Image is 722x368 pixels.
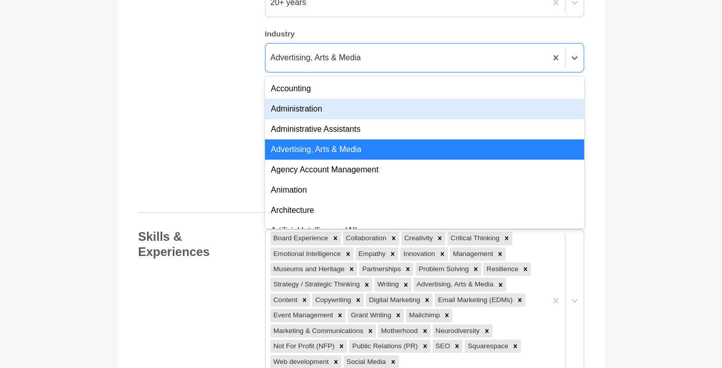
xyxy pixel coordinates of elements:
[483,263,520,276] div: Resilience
[450,247,495,261] div: Management
[265,119,584,139] div: Administrative Assistants
[271,278,362,291] div: Strategy / Strategic Thinking
[413,278,495,291] div: Advertising, Arts & Media
[349,340,419,353] div: Public Relations (PR)
[374,278,400,291] div: Writing
[406,309,441,322] div: Mailchimp
[265,220,584,241] div: Artificial Intelligence (AI)
[271,340,336,353] div: Not For Profit (NFP)
[265,200,584,220] div: Architecture
[433,324,481,338] div: Neurodiversity
[465,340,510,353] div: Squarespace
[271,324,365,338] div: Marketing & Communications
[356,247,388,261] div: Empathy
[265,99,584,119] div: Administration
[265,29,584,39] h5: Industry
[359,263,402,276] div: Partnerships
[271,263,347,276] div: Museums and Heritage
[401,232,435,245] div: Creativity
[312,293,353,307] div: Copywriting
[435,293,514,307] div: Email Marketing (EDMs)
[265,79,584,99] div: Accounting
[378,324,420,338] div: Motherhood
[271,293,299,307] div: Content
[271,309,335,322] div: Event Management
[271,232,330,245] div: Board Experience
[265,160,584,180] div: Agency Account Management
[271,52,361,64] div: Advertising, Arts & Media
[400,247,437,261] div: Innovation
[271,247,343,261] div: Emotional Intelligence
[447,232,501,245] div: Critical Thinking
[348,309,393,322] div: Grant Writing
[265,180,584,200] div: Animation
[366,293,422,307] div: Digital Marketing
[138,229,245,260] h4: Skills & Experiences
[343,232,388,245] div: Collaboration
[433,340,452,353] div: SEO
[265,139,584,160] div: Advertising, Arts & Media
[415,263,470,276] div: Problem Solving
